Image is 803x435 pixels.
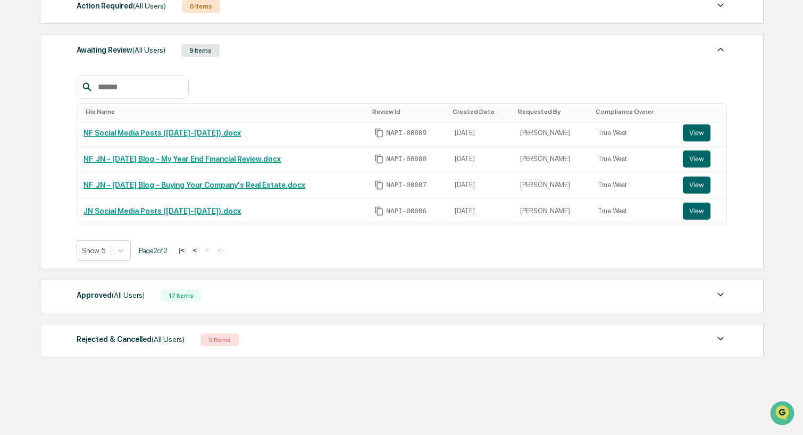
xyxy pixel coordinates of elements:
[683,177,720,194] a: View
[48,92,146,101] div: We're available if you need us!
[202,246,212,255] button: >
[372,108,444,115] div: Toggle SortBy
[77,288,145,302] div: Approved
[11,190,19,198] div: 🖐️
[591,120,676,146] td: True West
[386,181,426,189] span: NAPI-00007
[11,118,71,127] div: Past conversations
[77,190,86,198] div: 🗄️
[88,189,132,199] span: Attestations
[6,205,71,224] a: 🔎Data Lookup
[88,145,92,153] span: •
[161,289,202,302] div: 17 Items
[33,145,86,153] span: [PERSON_NAME]
[514,120,591,146] td: [PERSON_NAME]
[11,81,30,101] img: 1746055101610-c473b297-6a78-478c-a979-82029cc54cd1
[83,155,281,163] a: NF_JN - [DATE] Blog - My Year End Financial Review.docx
[683,177,710,194] button: View
[591,172,676,198] td: True West
[6,185,73,204] a: 🖐️Preclearance
[448,146,514,172] td: [DATE]
[189,246,200,255] button: <
[386,207,426,215] span: NAPI-00006
[514,198,591,224] td: [PERSON_NAME]
[22,81,41,101] img: 8933085812038_c878075ebb4cc5468115_72.jpg
[683,203,710,220] button: View
[77,332,185,346] div: Rejected & Cancelled
[106,235,129,243] span: Pylon
[386,129,426,137] span: NAPI-00009
[11,210,19,219] div: 🔎
[83,129,241,137] a: NF Social Media Posts ([DATE]-[DATE]).docx
[685,108,722,115] div: Toggle SortBy
[21,189,69,199] span: Preclearance
[214,246,226,255] button: >|
[448,120,514,146] td: [DATE]
[11,135,28,152] img: Laura McHaffie
[83,207,241,215] a: JN Social Media Posts ([DATE]-[DATE]).docx
[175,246,188,255] button: |<
[86,108,364,115] div: Toggle SortBy
[77,43,165,57] div: Awaiting Review
[518,108,587,115] div: Toggle SortBy
[374,180,384,190] span: Copy Id
[591,198,676,224] td: True West
[386,155,426,163] span: NAPI-00008
[683,124,710,141] button: View
[200,333,239,346] div: 5 Items
[94,145,116,153] span: [DATE]
[714,43,727,56] img: caret
[112,291,145,299] span: (All Users)
[165,116,194,129] button: See all
[48,81,174,92] div: Start new chat
[374,128,384,138] span: Copy Id
[714,332,727,345] img: caret
[21,209,67,220] span: Data Lookup
[514,146,591,172] td: [PERSON_NAME]
[683,150,710,168] button: View
[152,335,185,344] span: (All Users)
[75,235,129,243] a: Powered byPylon
[453,108,509,115] div: Toggle SortBy
[83,181,305,189] a: NF_JN - [DATE] Blog - Buying Your Company's Real Estate.docx
[73,185,136,204] a: 🗄️Attestations
[683,150,720,168] a: View
[591,146,676,172] td: True West
[714,288,727,301] img: caret
[769,400,798,429] iframe: Open customer support
[448,198,514,224] td: [DATE]
[514,172,591,198] td: [PERSON_NAME]
[181,85,194,97] button: Start new chat
[374,206,384,216] span: Copy Id
[11,22,194,39] p: How can we help?
[132,46,165,54] span: (All Users)
[374,154,384,164] span: Copy Id
[181,44,220,57] div: 9 Items
[139,246,168,255] span: Page 2 of 2
[683,203,720,220] a: View
[133,2,166,10] span: (All Users)
[448,172,514,198] td: [DATE]
[596,108,672,115] div: Toggle SortBy
[683,124,720,141] a: View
